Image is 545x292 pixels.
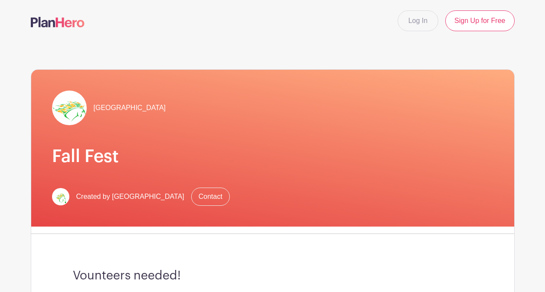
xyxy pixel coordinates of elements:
[94,103,166,113] span: [GEOGRAPHIC_DATA]
[445,10,514,31] a: Sign Up for Free
[191,188,230,206] a: Contact
[52,188,69,205] img: Screen%20Shot%202023-09-28%20at%203.51.11%20PM.png
[52,91,87,125] img: Screen%20Shot%202023-09-28%20at%203.51.11%20PM.png
[52,146,493,167] h1: Fall Fest
[398,10,438,31] a: Log In
[73,269,473,283] h3: Vounteers needed!
[31,17,85,27] img: logo-507f7623f17ff9eddc593b1ce0a138ce2505c220e1c5a4e2b4648c50719b7d32.svg
[76,191,184,202] span: Created by [GEOGRAPHIC_DATA]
